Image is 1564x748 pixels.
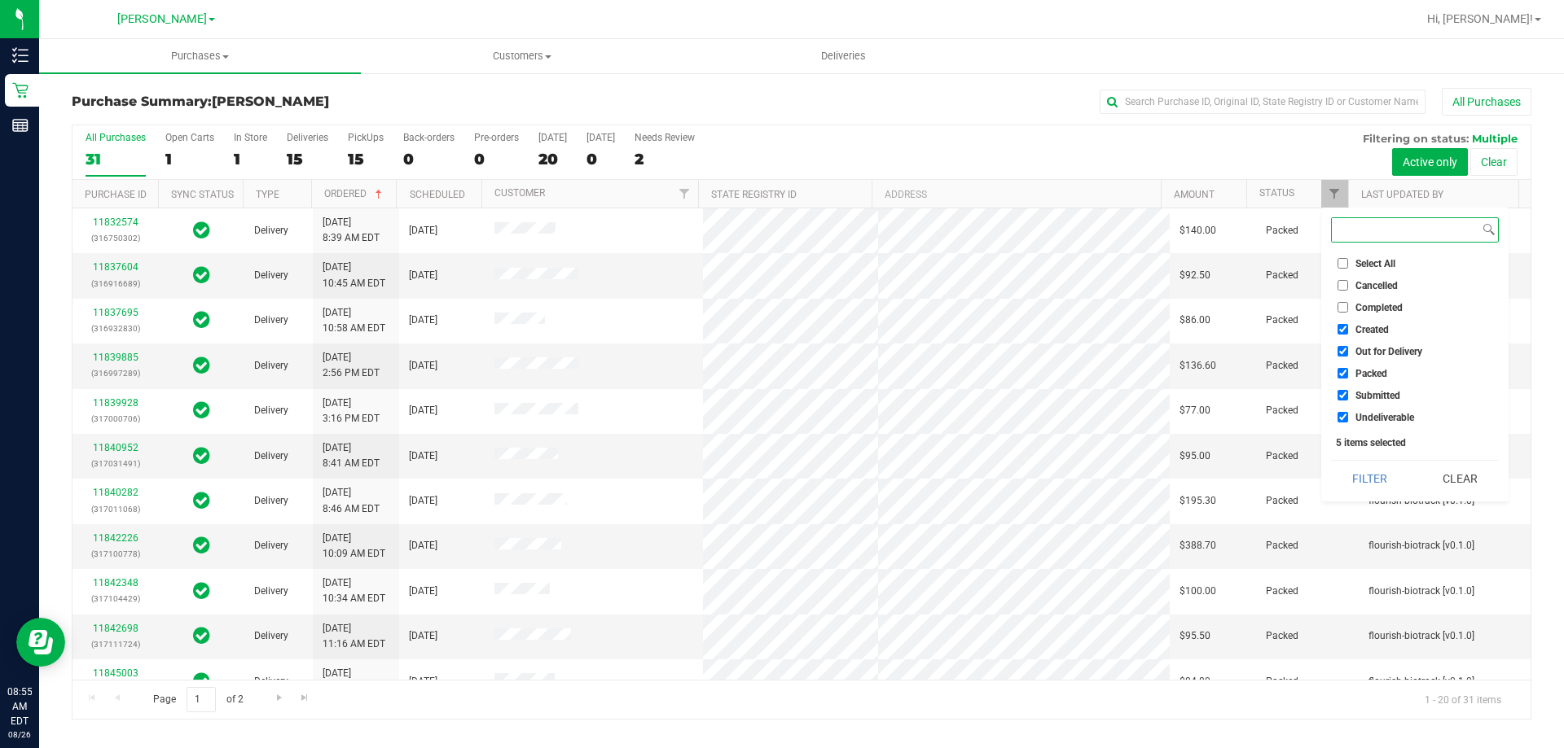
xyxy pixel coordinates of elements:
span: Packed [1266,493,1298,509]
span: Packed [1266,584,1298,599]
span: In Sync [193,354,210,377]
a: 11842348 [93,577,138,588]
span: Delivery [254,358,288,374]
span: Packed [1266,268,1298,283]
span: $77.00 [1180,403,1210,418]
span: [DATE] [409,448,437,464]
span: Packed [1266,674,1298,689]
span: Multiple [1472,132,1518,145]
a: Scheduled [410,189,465,200]
a: Amount [1174,189,1215,200]
span: [PERSON_NAME] [212,94,329,109]
span: $95.50 [1180,628,1210,644]
span: In Sync [193,444,210,467]
span: In Sync [193,264,210,287]
a: 11839928 [93,397,138,409]
span: Completed [1355,303,1403,313]
span: $195.30 [1180,493,1216,509]
inline-svg: Retail [12,82,29,98]
span: flourish-biotrack [v0.1.0] [1368,674,1474,689]
a: Go to the last page [293,687,317,709]
span: [DATE] 3:16 PM EDT [323,396,380,426]
a: 11845003 [93,667,138,679]
span: [DATE] [409,628,437,644]
div: 1 [234,150,267,168]
span: [DATE] 11:16 AM EDT [323,621,385,652]
span: Cancelled [1355,281,1398,291]
a: Purchases [39,39,361,73]
div: PickUps [348,132,384,143]
input: Created [1338,324,1348,335]
span: Packed [1355,369,1387,378]
div: All Purchases [86,132,146,143]
p: (317111724) [82,636,148,652]
span: Undeliverable [1355,413,1414,422]
span: $95.00 [1180,448,1210,464]
a: Status [1259,187,1294,199]
a: Sync Status [171,189,234,200]
input: Search Purchase ID, Original ID, State Registry ID or Customer Name... [1100,90,1426,114]
button: Active only [1392,148,1468,176]
th: Address [872,180,1161,208]
div: 15 [348,150,384,168]
div: 5 items selected [1336,437,1494,448]
span: In Sync [193,534,210,557]
div: In Store [234,132,267,143]
span: In Sync [193,580,210,602]
span: Packed [1266,223,1298,238]
div: 0 [474,150,519,168]
span: Packed [1266,448,1298,464]
span: Packed [1266,628,1298,644]
span: In Sync [193,399,210,422]
span: Out for Delivery [1355,347,1422,357]
span: [DATE] 10:09 AM EDT [323,531,385,562]
span: $136.60 [1180,358,1216,374]
div: 31 [86,150,146,168]
span: [DATE] [409,584,437,599]
span: [DATE] 2:56 PM EDT [323,350,380,381]
span: Packed [1266,358,1298,374]
p: 08:55 AM EDT [7,685,32,728]
p: 08/26 [7,728,32,741]
p: (316997289) [82,365,148,381]
a: 11837604 [93,261,138,273]
a: Filter [671,180,698,208]
p: (317031491) [82,456,148,471]
div: [DATE] [586,132,615,143]
span: Deliveries [799,49,888,63]
span: Delivery [254,538,288,553]
span: Packed [1266,538,1298,553]
div: Open Carts [165,132,214,143]
div: 0 [403,150,455,168]
span: Submitted [1355,391,1400,400]
a: 11837695 [93,307,138,318]
input: Search [1332,218,1479,242]
p: (317100778) [82,546,148,562]
a: 11840952 [93,442,138,453]
span: Delivery [254,674,288,689]
span: [DATE] [409,358,437,374]
a: State Registry ID [711,189,797,200]
span: Page of 2 [139,687,257,712]
span: [PERSON_NAME] [117,12,207,26]
input: Submitted [1338,390,1348,400]
span: $100.00 [1180,584,1216,599]
span: 1 - 20 of 31 items [1412,687,1514,711]
span: [DATE] [409,403,437,418]
button: Clear [1470,148,1518,176]
span: $86.00 [1180,313,1210,328]
p: (317011068) [82,501,148,517]
span: Delivery [254,448,288,464]
a: Customers [361,39,683,73]
a: Ordered [324,188,385,199]
div: 2 [635,150,695,168]
span: Hi, [PERSON_NAME]! [1427,12,1533,25]
span: [DATE] 10:45 AM EDT [323,260,385,291]
span: [DATE] 10:34 AM EDT [323,575,385,606]
a: Filter [1321,180,1348,208]
span: In Sync [193,219,210,242]
span: In Sync [193,624,210,647]
span: Delivery [254,628,288,644]
span: [DATE] [409,493,437,509]
input: Packed [1338,368,1348,378]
